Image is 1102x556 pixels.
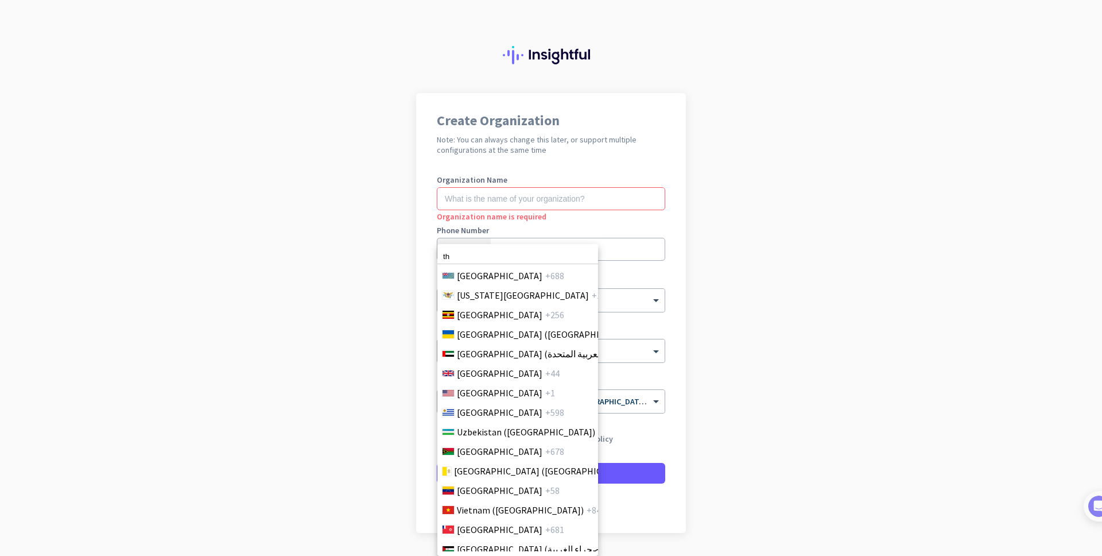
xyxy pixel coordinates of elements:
[457,503,584,517] span: Vietnam ([GEOGRAPHIC_DATA])
[587,503,601,517] span: +84
[454,464,633,478] span: [GEOGRAPHIC_DATA] ([GEOGRAPHIC_DATA])
[437,249,598,264] input: Search Country
[457,308,542,322] span: [GEOGRAPHIC_DATA]
[545,406,564,419] span: +598
[457,288,589,302] span: [US_STATE][GEOGRAPHIC_DATA]
[457,347,638,361] span: [GEOGRAPHIC_DATA] (‫الإمارات العربية المتحدة‬‎)
[545,308,564,322] span: +256
[457,327,636,341] span: [GEOGRAPHIC_DATA] ([GEOGRAPHIC_DATA])
[457,366,542,380] span: [GEOGRAPHIC_DATA]
[457,542,608,556] span: [GEOGRAPHIC_DATA] (‫الصحراء الغربية‬‎)
[457,406,542,419] span: [GEOGRAPHIC_DATA]
[457,386,542,400] span: [GEOGRAPHIC_DATA]
[545,523,564,536] span: +681
[592,288,602,302] span: +1
[457,425,595,439] span: Uzbekistan ([GEOGRAPHIC_DATA])
[457,484,542,497] span: [GEOGRAPHIC_DATA]
[545,269,564,283] span: +688
[457,445,542,458] span: [GEOGRAPHIC_DATA]
[545,366,560,380] span: +44
[545,445,564,458] span: +678
[457,269,542,283] span: [GEOGRAPHIC_DATA]
[545,386,555,400] span: +1
[457,523,542,536] span: [GEOGRAPHIC_DATA]
[545,484,560,497] span: +58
